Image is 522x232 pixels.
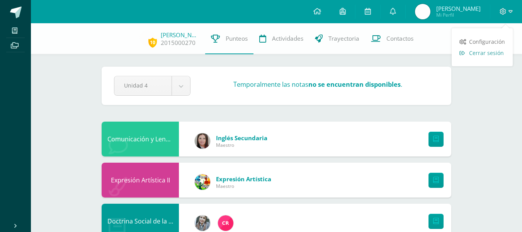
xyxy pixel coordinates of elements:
[195,133,210,149] img: 8af0450cf43d44e38c4a1497329761f3.png
[114,76,190,95] a: Unidad 4
[161,31,199,39] a: [PERSON_NAME]
[452,36,513,47] a: Configuración
[272,34,303,43] span: Actividades
[216,142,267,148] span: Maestro
[469,49,504,57] span: Cerrar sesión
[195,215,210,231] img: cba4c69ace659ae4cf02a5761d9a2473.png
[226,34,248,43] span: Punteos
[365,23,419,54] a: Contactos
[308,80,401,89] strong: no se encuentran disponibles
[309,23,365,54] a: Trayectoria
[205,23,253,54] a: Punteos
[148,38,157,47] span: 10
[102,122,179,156] div: Comunicación y Lenguaje L3 Inglés
[216,183,271,189] span: Maestro
[328,34,359,43] span: Trayectoria
[216,134,267,142] span: Inglés Secundaria
[436,5,481,12] span: [PERSON_NAME]
[195,174,210,190] img: 159e24a6ecedfdf8f489544946a573f0.png
[386,34,413,43] span: Contactos
[253,23,309,54] a: Actividades
[218,215,233,231] img: 866c3f3dc5f3efb798120d7ad13644d9.png
[102,163,179,198] div: Expresión Artística II
[161,39,196,47] a: 2015000270
[469,38,505,45] span: Configuración
[415,4,430,19] img: 0851b177bad5b4d3e70f86af8a91b0bb.png
[436,12,481,18] span: Mi Perfil
[233,80,402,89] h3: Temporalmente las notas .
[452,47,513,58] a: Cerrar sesión
[216,175,271,183] span: Expresión Artística
[139,30,155,46] img: 0851b177bad5b4d3e70f86af8a91b0bb.png
[124,76,162,95] span: Unidad 4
